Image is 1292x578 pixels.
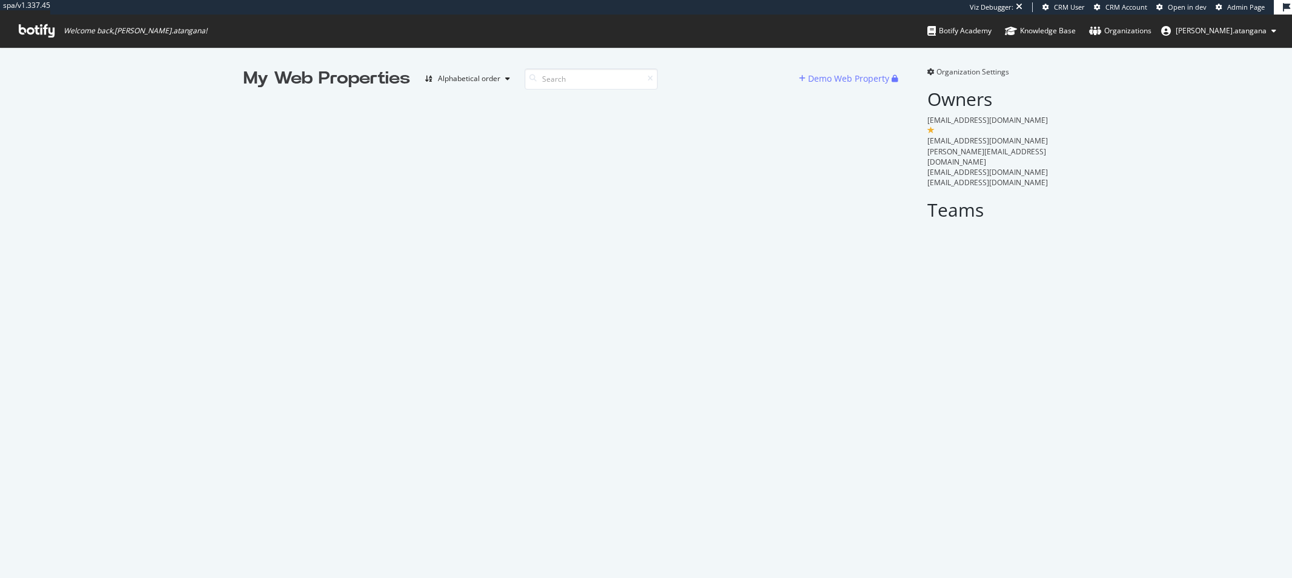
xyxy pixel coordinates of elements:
span: [EMAIL_ADDRESS][DOMAIN_NAME] [927,177,1048,188]
a: Knowledge Base [1005,15,1076,47]
span: [PERSON_NAME][EMAIL_ADDRESS][DOMAIN_NAME] [927,146,1046,167]
div: Knowledge Base [1005,25,1076,37]
a: CRM User [1042,2,1085,12]
span: CRM User [1054,2,1085,11]
div: Demo Web Property [808,73,889,85]
a: Open in dev [1156,2,1207,12]
span: [EMAIL_ADDRESS][DOMAIN_NAME] [927,115,1048,125]
a: Botify Academy [927,15,992,47]
span: CRM Account [1105,2,1147,11]
a: Organizations [1089,15,1151,47]
span: [EMAIL_ADDRESS][DOMAIN_NAME] [927,167,1048,177]
button: Demo Web Property [799,69,892,88]
h2: Teams [927,200,1049,220]
button: [PERSON_NAME].atangana [1151,21,1286,41]
span: [EMAIL_ADDRESS][DOMAIN_NAME] [927,136,1048,146]
span: renaud.atangana [1176,25,1267,36]
button: Alphabetical order [420,69,515,88]
span: Admin Page [1227,2,1265,11]
a: CRM Account [1094,2,1147,12]
div: Organizations [1089,25,1151,37]
span: Open in dev [1168,2,1207,11]
div: My Web Properties [243,67,410,91]
a: Demo Web Property [799,73,892,84]
div: Viz Debugger: [970,2,1013,12]
input: Search [525,68,658,90]
a: Admin Page [1216,2,1265,12]
span: Welcome back, [PERSON_NAME].atangana ! [64,26,207,36]
span: Organization Settings [936,67,1009,77]
div: Alphabetical order [438,75,500,82]
h2: Owners [927,89,1049,109]
div: Botify Academy [927,25,992,37]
